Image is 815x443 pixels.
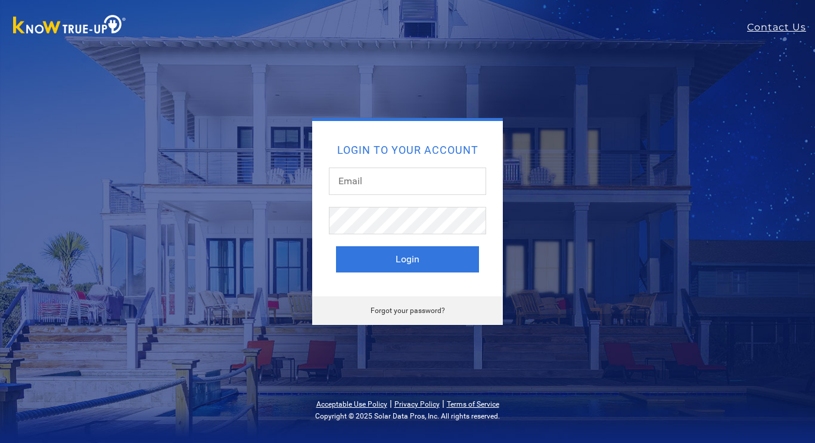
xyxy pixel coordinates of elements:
a: Acceptable Use Policy [316,400,387,408]
a: Privacy Policy [394,400,440,408]
button: Login [336,246,479,272]
a: Terms of Service [447,400,499,408]
a: Forgot your password? [371,306,445,315]
a: Contact Us [747,20,815,35]
span: | [390,398,392,409]
img: Know True-Up [7,13,132,39]
input: Email [329,168,486,195]
h2: Login to your account [336,145,479,156]
span: | [442,398,444,409]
